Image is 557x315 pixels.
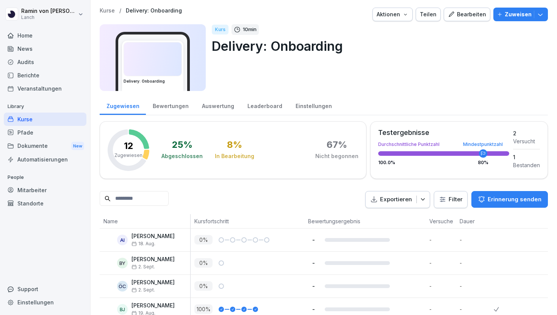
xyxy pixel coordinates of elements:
div: AI [117,235,128,245]
p: - [460,236,494,244]
div: 2 [513,129,540,137]
p: - [429,236,456,244]
div: Dokumente [4,139,86,153]
span: 18. Aug. [131,241,155,246]
p: Delivery: Onboarding [212,36,542,56]
h3: Delivery: Onboarding [124,78,182,84]
a: Berichte [4,69,86,82]
button: Filter [434,191,467,208]
p: Versuche [429,217,452,225]
a: Mitarbeiter [4,183,86,197]
a: Zugewiesen [100,96,146,115]
div: BJ [117,304,128,315]
p: [PERSON_NAME] [131,302,175,309]
p: - [308,282,319,290]
a: Kurse [4,113,86,126]
p: [PERSON_NAME] [131,233,175,240]
button: Zuweisen [493,8,548,21]
p: - [308,306,319,313]
div: Aktionen [377,10,408,19]
button: Bearbeiten [444,8,490,21]
div: Abgeschlossen [161,152,203,160]
a: Auswertung [195,96,241,115]
div: 25 % [172,140,192,149]
div: Kurs [212,25,228,34]
button: Exportieren [365,191,430,208]
p: Zuweisen [505,10,532,19]
div: Testergebnisse [378,129,509,136]
a: Automatisierungen [4,153,86,166]
p: Dauer [460,217,490,225]
div: Einstellungen [4,296,86,309]
p: - [429,282,456,290]
a: Kurse [100,8,115,14]
a: Einstellungen [289,96,338,115]
span: 2. Sept. [131,287,155,293]
p: Bewertungsergebnis [308,217,422,225]
div: Mindestpunktzahl [463,142,503,147]
a: Bewertungen [146,96,195,115]
p: People [4,171,86,183]
span: 2. Sept. [131,264,155,270]
div: Filter [439,196,463,203]
button: Aktionen [372,8,413,21]
div: Durchschnittliche Punktzahl [378,142,509,147]
p: Erinnerung senden [488,195,541,204]
p: Lanch [21,15,77,20]
div: New [71,142,84,150]
a: Home [4,29,86,42]
p: Zugewiesen [114,152,142,159]
p: 12 [124,141,133,150]
div: 1 [513,153,540,161]
p: Kursfortschritt [194,217,300,225]
div: 67 % [327,140,347,149]
p: / [119,8,121,14]
div: BY [117,258,128,268]
a: Veranstaltungen [4,82,86,95]
a: Audits [4,55,86,69]
p: 10 min [243,26,257,33]
p: 0 % [194,235,213,244]
div: Standorte [4,197,86,210]
a: News [4,42,86,55]
div: In Bearbeitung [215,152,254,160]
p: Exportieren [380,195,412,204]
a: DokumenteNew [4,139,86,153]
a: Delivery: Onboarding [126,8,182,14]
p: - [460,282,494,290]
p: [PERSON_NAME] [131,279,175,286]
div: Bearbeiten [448,10,486,19]
p: Library [4,100,86,113]
a: Pfade [4,126,86,139]
div: Support [4,282,86,296]
p: - [308,259,319,266]
div: Bestanden [513,161,540,169]
p: 0 % [194,258,213,268]
div: ÖC [117,281,128,291]
a: Leaderboard [241,96,289,115]
button: Teilen [416,8,441,21]
div: Versucht [513,137,540,145]
div: Teilen [420,10,437,19]
div: 80 % [478,160,488,165]
p: - [308,236,319,243]
div: 100.0 % [378,160,509,165]
p: - [429,305,456,313]
p: Name [103,217,186,225]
